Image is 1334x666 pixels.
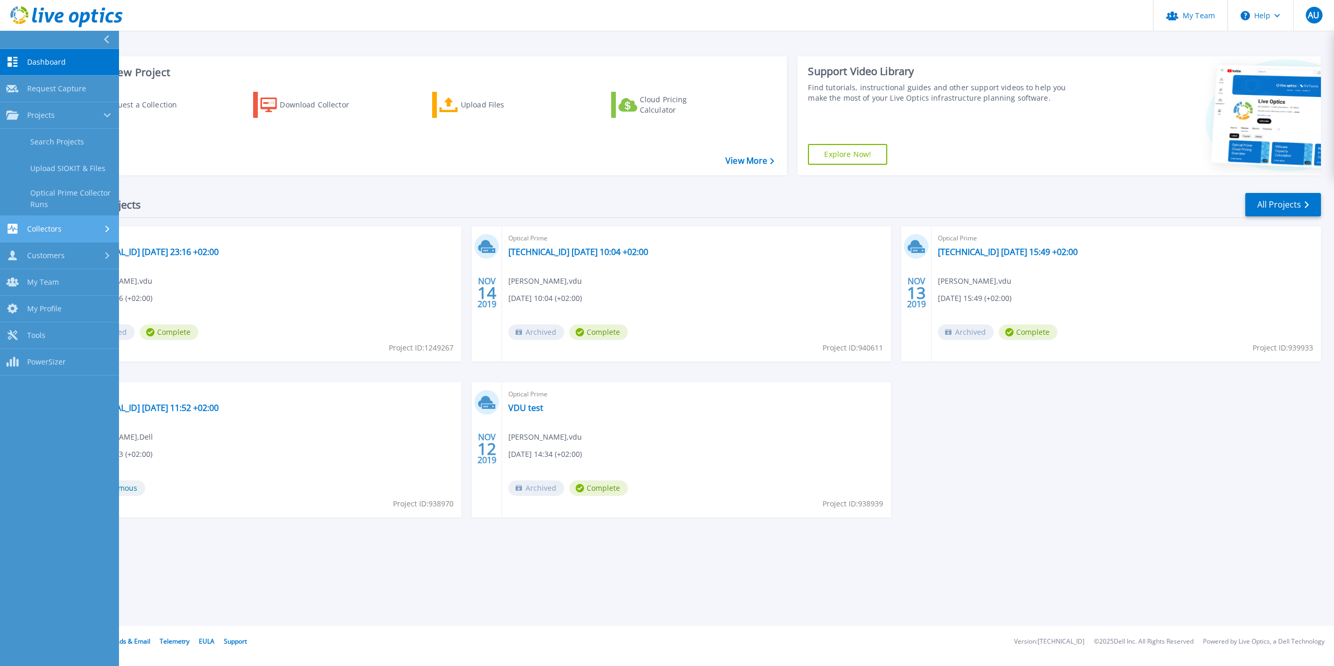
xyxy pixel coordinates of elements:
a: [TECHNICAL_ID] [DATE] 11:52 +02:00 [79,403,219,413]
span: [PERSON_NAME] , vdu [508,431,582,443]
span: Projects [27,111,55,120]
span: Collectors [27,224,62,234]
a: Support [224,637,247,646]
span: Complete [569,480,628,496]
a: Download Collector [253,92,370,118]
span: Optical Prime [508,233,885,244]
a: View More [725,156,774,166]
span: 14 [478,288,496,297]
span: Project ID: 939933 [1253,342,1313,354]
span: Complete [569,324,628,340]
a: [TECHNICAL_ID] [DATE] 23:16 +02:00 [79,247,219,257]
span: Project ID: 940611 [823,342,883,354]
span: 13 [907,288,926,297]
span: AU [1308,11,1319,19]
span: Project ID: 1249267 [389,342,454,354]
span: Project ID: 938970 [393,498,454,510]
a: Upload Files [432,92,549,118]
span: Complete [999,324,1057,340]
div: NOV 2019 [477,430,497,468]
span: [PERSON_NAME] , vdu [938,275,1011,287]
span: Customers [27,251,65,260]
a: EULA [199,637,215,646]
span: Request Capture [27,84,86,93]
a: Request a Collection [74,92,190,118]
div: Request a Collection [104,94,187,115]
span: PowerSizer [27,357,66,367]
span: Optical Prime [79,389,455,400]
div: Find tutorials, instructional guides and other support videos to help you make the most of your L... [808,82,1078,103]
span: Tools [27,331,45,340]
div: NOV 2019 [477,274,497,312]
span: My Profile [27,304,62,313]
span: My Team [27,277,59,287]
h3: Start a New Project [74,67,774,78]
div: Support Video Library [808,65,1078,78]
a: Cloud Pricing Calculator [611,92,728,118]
div: Upload Files [461,94,544,115]
a: VDU test [508,403,543,413]
span: Archived [508,480,564,496]
span: Project ID: 938939 [823,498,883,510]
span: Optical Prime [938,233,1314,244]
li: Powered by Live Optics, a Dell Technology [1203,638,1325,645]
span: Archived [938,324,994,340]
span: Archived [508,324,564,340]
a: Ads & Email [115,637,150,646]
span: Complete [140,324,198,340]
li: Version: [TECHNICAL_ID] [1014,638,1085,645]
span: Optical Prime [79,233,455,244]
span: [DATE] 15:49 (+02:00) [938,293,1011,304]
a: All Projects [1245,193,1321,216]
span: Dashboard [27,57,66,67]
div: NOV 2019 [907,274,926,312]
span: [DATE] 14:34 (+02:00) [508,449,582,460]
span: [DATE] 10:04 (+02:00) [508,293,582,304]
li: © 2025 Dell Inc. All Rights Reserved [1094,638,1194,645]
span: [PERSON_NAME] , vdu [508,275,582,287]
div: Cloud Pricing Calculator [640,94,723,115]
a: Explore Now! [808,144,887,165]
span: Optical Prime [508,389,885,400]
a: [TECHNICAL_ID] [DATE] 10:04 +02:00 [508,247,648,257]
a: Telemetry [160,637,189,646]
span: 12 [478,444,496,453]
div: Download Collector [280,94,363,115]
a: [TECHNICAL_ID] [DATE] 15:49 +02:00 [938,247,1078,257]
